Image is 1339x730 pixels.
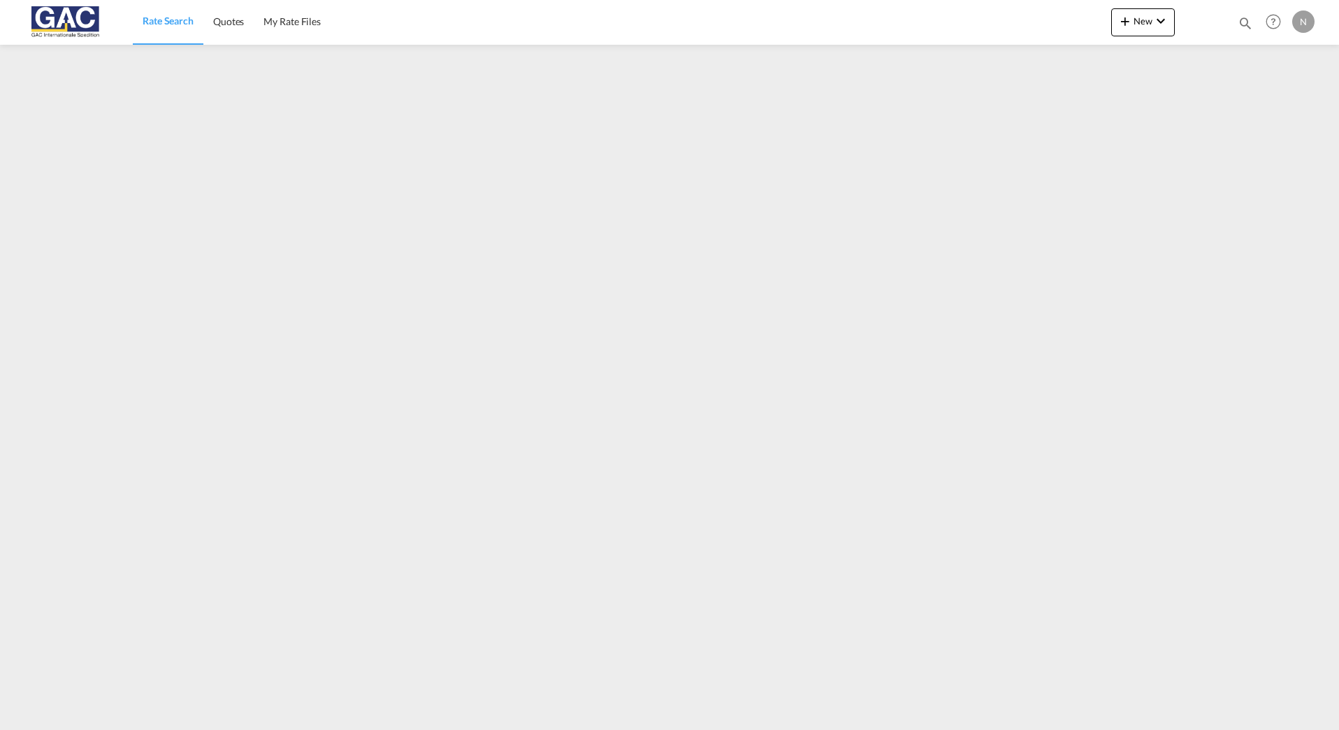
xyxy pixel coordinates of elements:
md-icon: icon-chevron-down [1152,13,1169,29]
div: icon-magnify [1238,15,1253,36]
div: Help [1261,10,1292,35]
md-icon: icon-magnify [1238,15,1253,31]
span: My Rate Files [263,15,321,27]
span: Quotes [213,15,244,27]
md-icon: icon-plus 400-fg [1117,13,1134,29]
span: New [1117,15,1169,27]
div: N [1292,10,1315,33]
img: 9f305d00dc7b11eeb4548362177db9c3.png [21,6,115,38]
span: Rate Search [143,15,194,27]
button: icon-plus 400-fgNewicon-chevron-down [1111,8,1175,36]
span: Help [1261,10,1285,34]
